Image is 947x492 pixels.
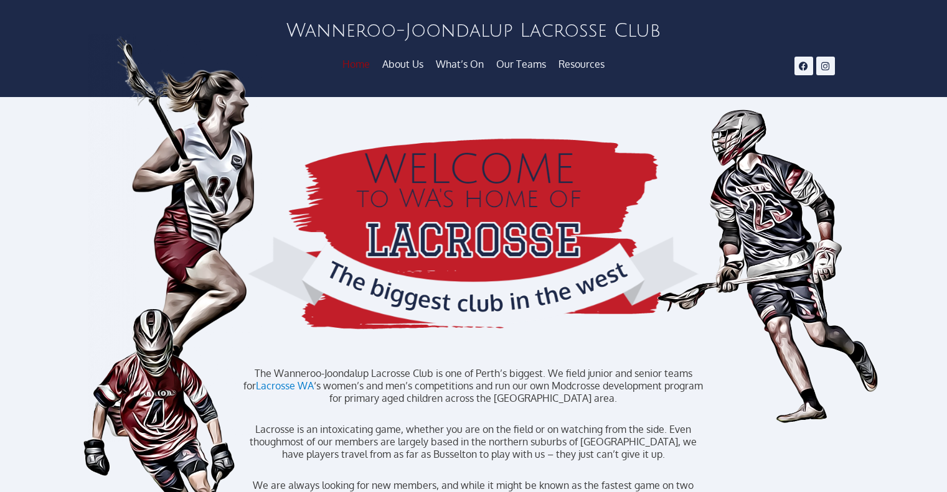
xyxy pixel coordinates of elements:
a: Lacrosse WA [256,379,314,392]
a: About Us [376,53,430,75]
a: Home [336,53,376,75]
p: The Wanneroo-Joondalup Lacrosse Club is one of Perth’s biggest. We field junior and senior teams ... [243,367,704,404]
img: Stylised Female Lacrosse Player Running for the Ball [88,34,268,442]
a: What’s On [430,53,490,75]
span: most of our members are largely based in the northern suburbs of [GEOGRAPHIC_DATA], we have playe... [281,435,697,460]
img: Stylised Male Lacrosse Player Running with the Ball [654,103,884,434]
a: Resources [552,53,611,75]
h2: Wanneroo-Joondalup Lacrosse Club [196,22,751,40]
a: Our Teams [490,53,552,75]
nav: Menu [196,53,751,75]
span: Lacrosse is an intoxicating game, whether you are on the field or on watching from the side. Even... [250,423,691,448]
